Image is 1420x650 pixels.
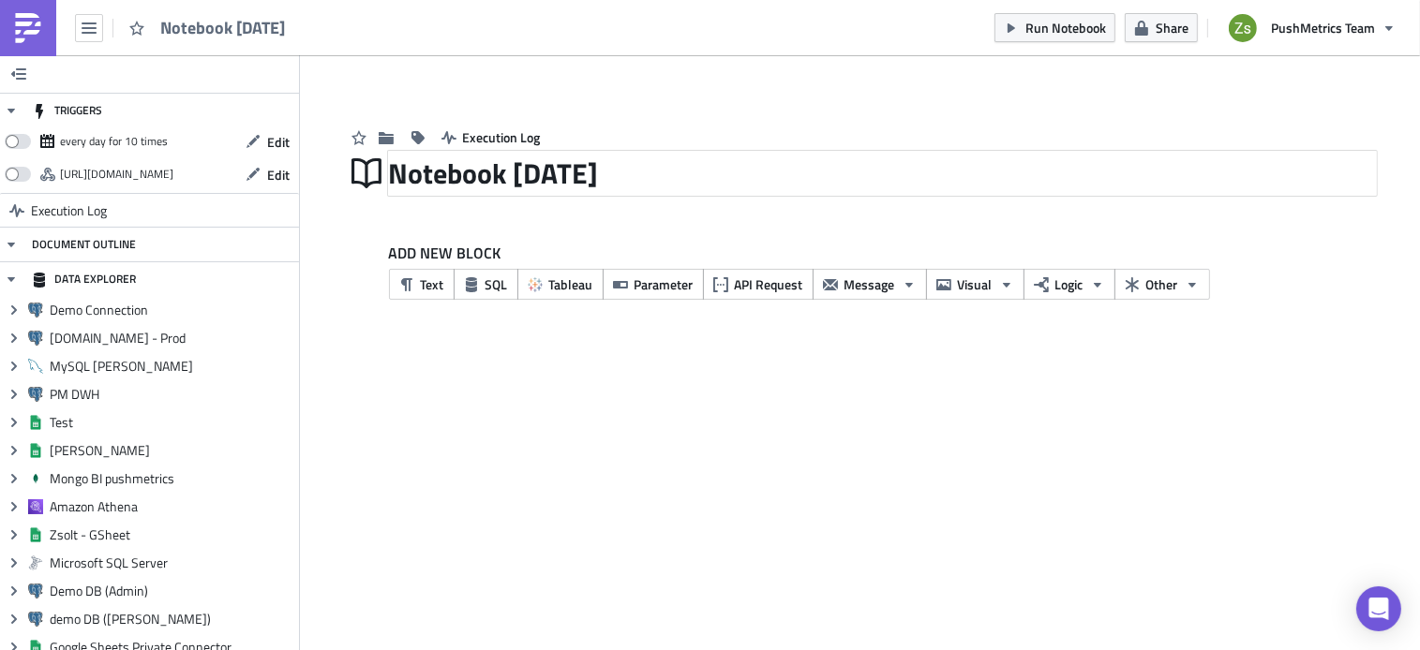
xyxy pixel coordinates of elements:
[60,127,168,155] div: every day for 10 times
[32,228,136,261] div: DOCUMENT OUTLINE
[549,274,593,294] span: Tableau
[50,498,294,515] span: Amazon Athena
[50,386,294,403] span: PM DWH
[1356,586,1401,631] div: Open Intercom Messenger
[421,274,444,294] span: Text
[236,160,299,189] button: Edit
[1227,12,1259,44] img: Avatar
[926,269,1024,300] button: Visual
[735,274,803,294] span: API Request
[1271,18,1375,37] span: PushMetrics Team
[389,269,455,300] button: Text
[958,274,993,294] span: Visual
[50,442,294,459] span: [PERSON_NAME]
[1114,269,1210,300] button: Other
[813,269,927,300] button: Message
[32,262,136,296] div: DATA EXPLORER
[31,194,107,228] span: Execution Log
[635,274,694,294] span: Parameter
[432,123,550,152] button: Execution Log
[50,583,294,599] span: Demo DB (Admin)
[389,155,601,191] span: Notebook [DATE]
[1025,18,1106,37] span: Run Notebook
[1156,18,1188,37] span: Share
[463,127,541,147] span: Execution Log
[50,302,294,318] span: Demo Connection
[32,94,102,127] div: TRIGGERS
[60,160,173,188] div: https://pushmetrics.io/api/v1/report/ZdLn166r5V/webhook?token=212d93344b8b4ab5a3c190f7b7c865d3
[389,242,1376,264] label: ADD NEW BLOCK
[267,132,290,152] span: Edit
[1218,7,1406,49] button: PushMetrics Team
[703,269,814,300] button: API Request
[50,526,294,543] span: Zsolt - GSheet
[13,13,43,43] img: PushMetrics
[160,17,287,38] span: Notebook [DATE]
[50,330,294,347] span: [DOMAIN_NAME] - Prod
[603,269,704,300] button: Parameter
[1146,274,1178,294] span: Other
[50,611,294,628] span: demo DB ([PERSON_NAME])
[236,127,299,156] button: Edit
[1055,274,1084,294] span: Logic
[50,554,294,571] span: Microsoft SQL Server
[517,269,604,300] button: Tableau
[50,470,294,487] span: Mongo BI pushmetrics
[1125,13,1198,42] button: Share
[454,269,518,300] button: SQL
[1024,269,1115,300] button: Logic
[267,165,290,185] span: Edit
[845,274,895,294] span: Message
[486,274,508,294] span: SQL
[50,358,294,375] span: MySQL [PERSON_NAME]
[994,13,1115,42] button: Run Notebook
[50,414,294,431] span: Test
